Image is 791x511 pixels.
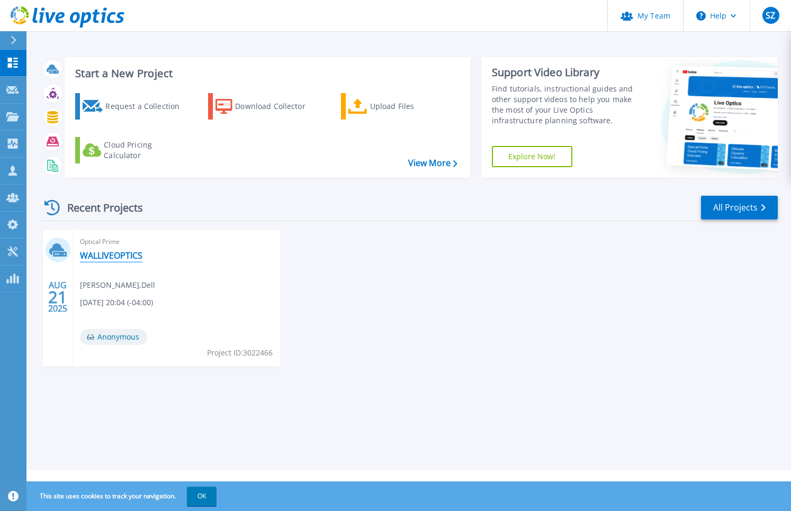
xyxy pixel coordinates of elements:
[235,96,320,117] div: Download Collector
[701,196,778,220] a: All Projects
[207,347,273,359] span: Project ID: 3022466
[492,146,572,167] a: Explore Now!
[75,68,457,79] h3: Start a New Project
[75,137,193,163] a: Cloud Pricing Calculator
[208,93,326,120] a: Download Collector
[48,278,68,316] div: AUG 2025
[80,250,142,261] a: WALLIVEOPTICS
[766,11,775,20] span: SZ
[408,158,457,168] a: View More
[80,279,155,291] span: [PERSON_NAME] , Dell
[80,236,274,248] span: Optical Prime
[187,487,217,506] button: OK
[492,84,641,126] div: Find tutorials, instructional guides and other support videos to help you make the most of your L...
[75,93,193,120] a: Request a Collection
[341,93,459,120] a: Upload Files
[104,140,188,161] div: Cloud Pricing Calculator
[105,96,190,117] div: Request a Collection
[80,329,147,345] span: Anonymous
[80,297,153,308] span: [DATE] 20:04 (-04:00)
[492,66,641,79] div: Support Video Library
[29,487,217,506] span: This site uses cookies to track your navigation.
[41,195,157,221] div: Recent Projects
[48,293,67,302] span: 21
[370,96,455,117] div: Upload Files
